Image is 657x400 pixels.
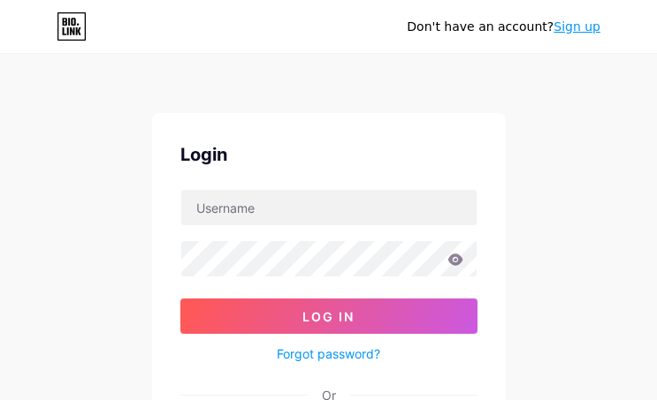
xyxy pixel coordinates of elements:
[181,190,477,225] input: Username
[180,141,477,168] div: Login
[277,344,380,363] a: Forgot password?
[407,18,600,36] div: Don't have an account?
[554,19,600,34] a: Sign up
[180,298,477,334] button: Log In
[302,309,355,324] span: Log In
